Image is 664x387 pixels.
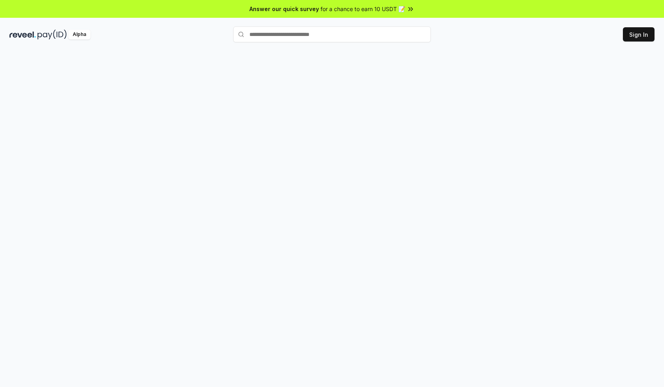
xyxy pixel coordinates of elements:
[38,30,67,40] img: pay_id
[9,30,36,40] img: reveel_dark
[249,5,319,13] span: Answer our quick survey
[623,27,655,42] button: Sign In
[68,30,91,40] div: Alpha
[321,5,405,13] span: for a chance to earn 10 USDT 📝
